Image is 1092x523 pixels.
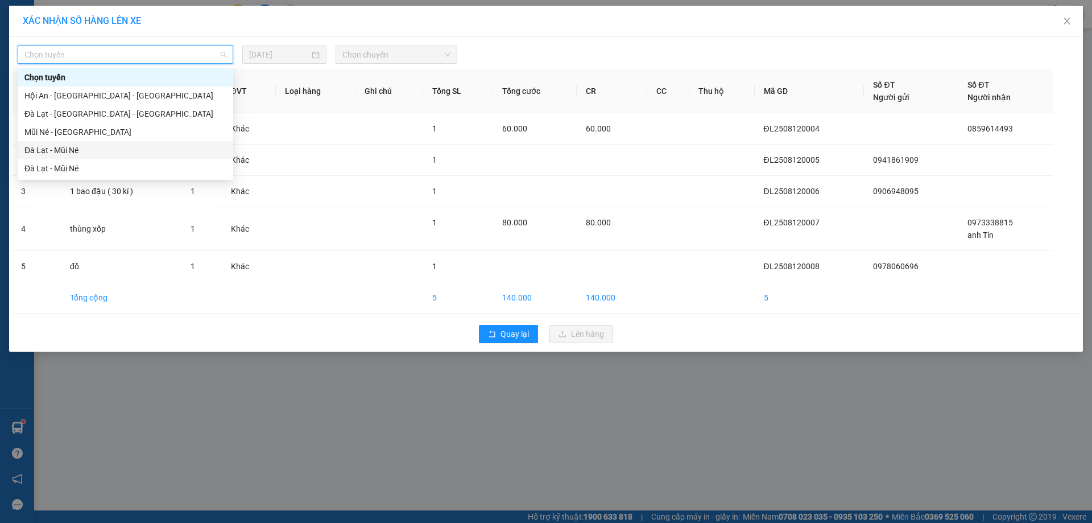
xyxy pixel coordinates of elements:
span: 1 [432,262,437,271]
th: Mã GD [755,69,864,113]
span: 1 [432,124,437,133]
th: ĐVT [222,69,276,113]
span: 1 [432,155,437,164]
td: Khác [222,251,276,282]
th: CR [577,69,648,113]
td: 5 [12,251,61,282]
span: Nhận: [133,10,160,22]
div: [PERSON_NAME] [133,10,225,35]
span: 0859614493 [967,124,1013,133]
td: Khác [222,176,276,207]
div: Mũi Né - [GEOGRAPHIC_DATA] [24,126,226,138]
span: 0941861909 [873,155,919,164]
span: 60.000 [586,124,611,133]
th: Tổng SL [423,69,493,113]
span: 1 [432,218,437,227]
span: Chọn tuyến [24,46,226,63]
div: Đà Lạt - Mũi Né [18,159,233,178]
span: 1 [191,187,195,196]
span: 1 [191,262,195,271]
div: Đà Lạt - Nha Trang - Hội An [18,105,233,123]
td: 1 bao đậu ( 30 kí ) [61,176,181,207]
th: Loại hàng [276,69,356,113]
td: 140.000 [493,282,577,314]
span: 0973338815 [967,218,1013,227]
td: 5 [755,282,864,314]
span: CƯỚC RỒI : [9,73,63,85]
span: ĐL2508120005 [764,155,820,164]
div: Đà Lạt - Mũi Né [24,162,226,175]
td: thùng xốp [61,207,181,251]
button: uploadLên hàng [549,325,613,343]
span: 1 [191,224,195,233]
span: 0906948095 [873,187,919,196]
span: 1 [432,187,437,196]
td: Khác [222,113,276,145]
button: rollbackQuay lại [479,325,538,343]
th: Tổng cước [493,69,577,113]
div: 0973338815 [133,49,225,65]
span: XÁC NHẬN SỐ HÀNG LÊN XE [23,15,141,26]
div: anh Tín [133,35,225,49]
td: 3 [12,176,61,207]
td: đồ [61,251,181,282]
th: Ghi chú [355,69,423,113]
span: anh Tín [967,230,994,240]
div: Chọn tuyến [24,71,226,84]
div: Đà Lạt - Mũi Né [24,144,226,157]
div: Chọn tuyến [18,68,233,87]
div: Đà Lạt - [GEOGRAPHIC_DATA] - [GEOGRAPHIC_DATA] [24,108,226,120]
span: close [1062,17,1072,26]
span: Chọn chuyến [342,46,450,63]
span: Quay lại [500,328,529,340]
span: Người gửi [873,93,909,102]
span: 60.000 [502,124,527,133]
span: ĐL2508120004 [764,124,820,133]
span: Người nhận [967,93,1011,102]
button: Close [1051,6,1083,38]
td: Khác [222,145,276,176]
span: ĐL2508120006 [764,187,820,196]
div: [GEOGRAPHIC_DATA] [10,10,125,35]
td: 4 [12,207,61,251]
span: 0978060696 [873,262,919,271]
div: Đà Lạt - Mũi Né [18,141,233,159]
span: ĐL2508120008 [764,262,820,271]
div: 80.000 [9,72,127,85]
span: rollback [488,330,496,339]
td: Khác [222,207,276,251]
div: Hội An - [GEOGRAPHIC_DATA] - [GEOGRAPHIC_DATA] [24,89,226,102]
td: 5 [423,282,493,314]
span: ĐL2508120007 [764,218,820,227]
td: 2 [12,145,61,176]
input: 12/08/2025 [249,48,309,61]
td: 1 [12,113,61,145]
div: Hội An - Nha Trang - Đà Lạt [18,87,233,105]
td: Tổng cộng [61,282,181,314]
span: Gửi: [10,10,27,22]
th: Thu hộ [689,69,754,113]
span: 80.000 [502,218,527,227]
span: Số ĐT [873,80,895,89]
th: STT [12,69,61,113]
th: CC [647,69,689,113]
div: Mũi Né - Đà Lạt [18,123,233,141]
td: 140.000 [577,282,648,314]
span: Số ĐT [967,80,989,89]
span: 80.000 [586,218,611,227]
